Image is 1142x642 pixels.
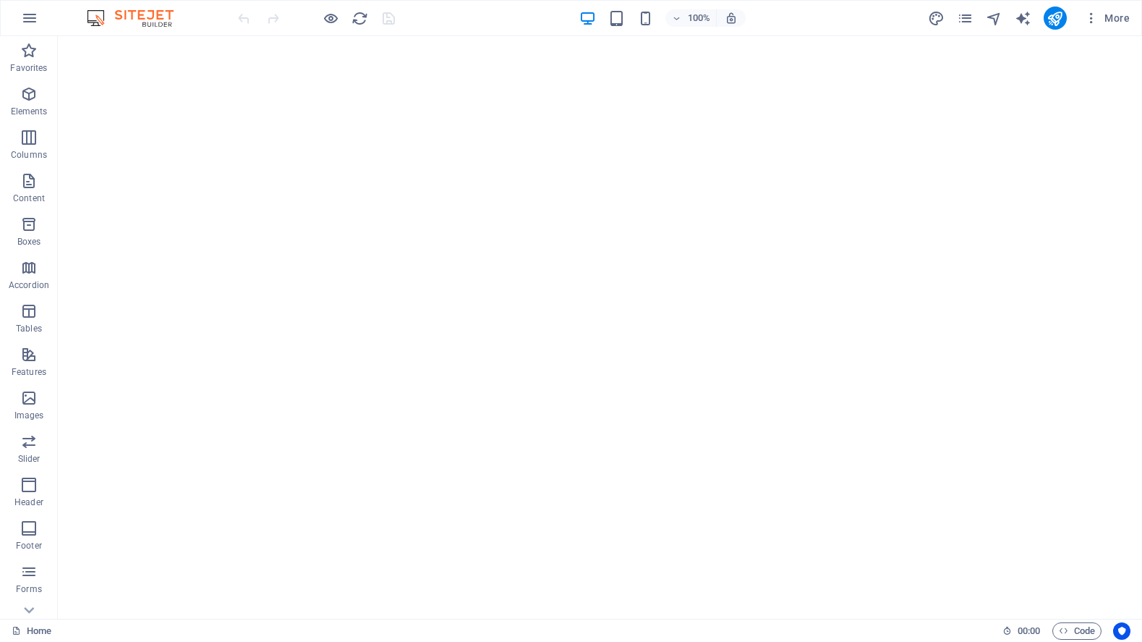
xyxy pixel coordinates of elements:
[14,410,44,421] p: Images
[1018,622,1040,640] span: 00 00
[12,366,46,378] p: Features
[1015,9,1032,27] button: text_generator
[1078,7,1135,30] button: More
[10,62,47,74] p: Favorites
[322,9,339,27] button: Click here to leave preview mode and continue editing
[986,10,1002,27] i: Navigator
[1052,622,1101,640] button: Code
[18,453,41,465] p: Slider
[17,236,41,248] p: Boxes
[11,149,47,161] p: Columns
[1015,10,1031,27] i: AI Writer
[351,9,368,27] button: reload
[1084,11,1130,25] span: More
[14,497,43,508] p: Header
[16,323,42,334] p: Tables
[12,622,51,640] a: Click to cancel selection. Double-click to open Pages
[16,583,42,595] p: Forms
[1002,622,1041,640] h6: Session time
[83,9,192,27] img: Editor Logo
[986,9,1003,27] button: navigator
[687,9,710,27] h6: 100%
[1059,622,1095,640] span: Code
[665,9,717,27] button: 100%
[957,9,974,27] button: pages
[957,10,973,27] i: Pages (Ctrl+Alt+S)
[13,193,45,204] p: Content
[9,279,49,291] p: Accordion
[11,106,48,117] p: Elements
[1028,625,1030,636] span: :
[1113,622,1130,640] button: Usercentrics
[351,10,368,27] i: Reload page
[725,12,738,25] i: On resize automatically adjust zoom level to fit chosen device.
[928,9,945,27] button: design
[16,540,42,552] p: Footer
[1044,7,1067,30] button: publish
